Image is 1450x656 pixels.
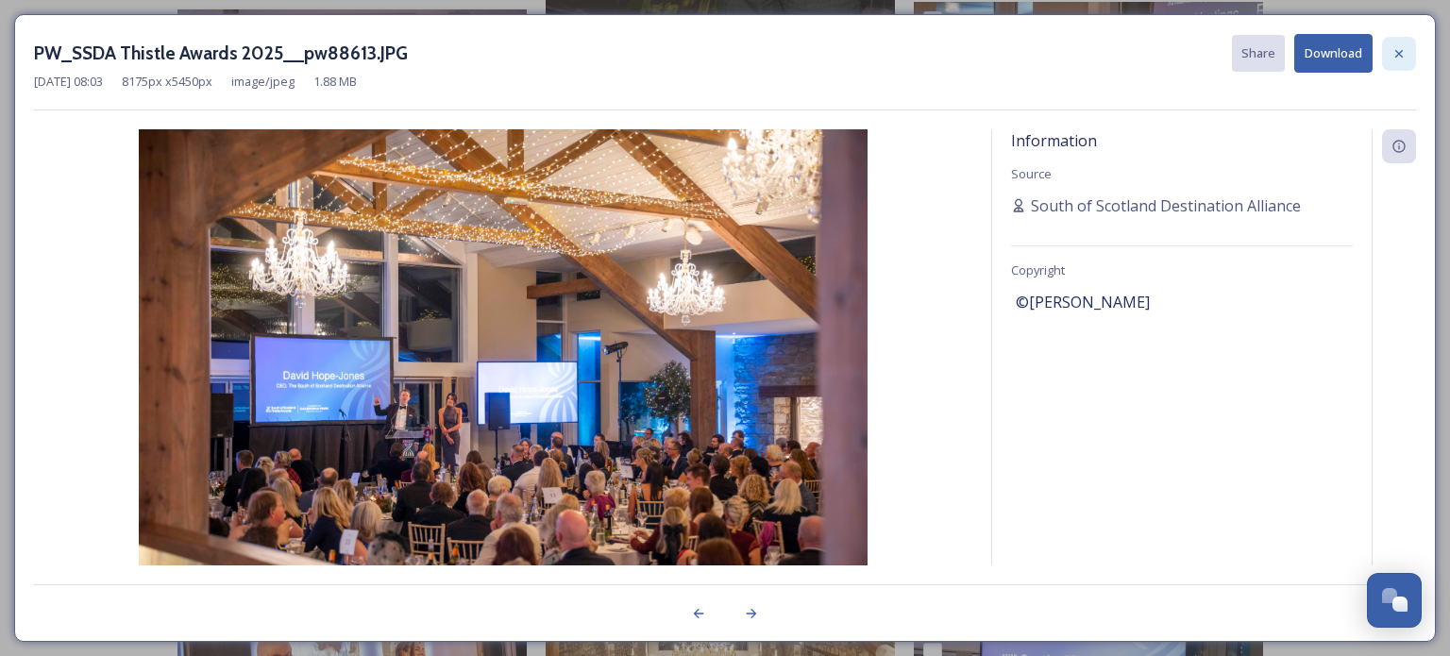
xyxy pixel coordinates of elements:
[1232,35,1285,72] button: Share
[1031,194,1301,217] span: South of Scotland Destination Alliance
[34,129,972,615] img: PW_SSDA%20Thistle%20Awards%202025__pw88613.JPG
[313,73,357,91] span: 1.88 MB
[231,73,295,91] span: image/jpeg
[1294,34,1373,73] button: Download
[122,73,212,91] span: 8175 px x 5450 px
[1011,261,1065,278] span: Copyright
[34,40,408,67] h3: PW_SSDA Thistle Awards 2025__pw88613.JPG
[1016,291,1150,313] span: ©[PERSON_NAME]
[34,73,103,91] span: [DATE] 08:03
[1011,130,1097,151] span: Information
[1011,165,1052,182] span: Source
[1367,573,1422,628] button: Open Chat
